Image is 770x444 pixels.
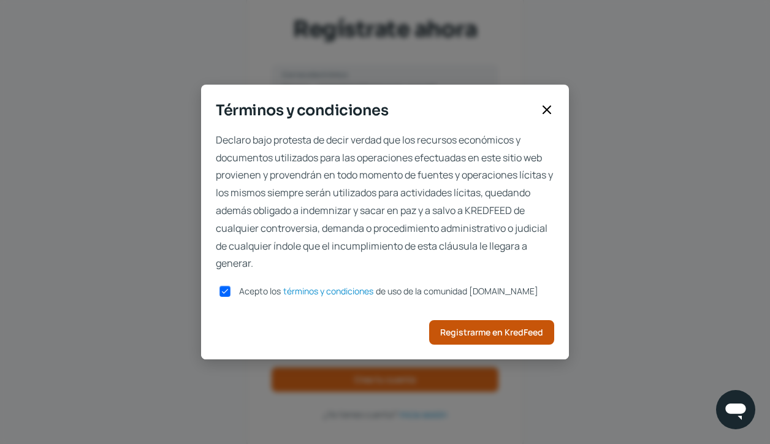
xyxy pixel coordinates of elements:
span: de uso de la comunidad [DOMAIN_NAME] [376,285,538,297]
img: chatIcon [723,397,748,422]
span: Términos y condiciones [216,99,535,121]
span: Acepto los [239,285,281,297]
span: Registrarme en KredFeed [440,328,543,337]
span: Declaro bajo protesta de decir verdad que los recursos económicos y documentos utilizados para la... [216,131,554,272]
button: Registrarme en KredFeed [429,320,554,345]
a: términos y condiciones [283,287,373,296]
